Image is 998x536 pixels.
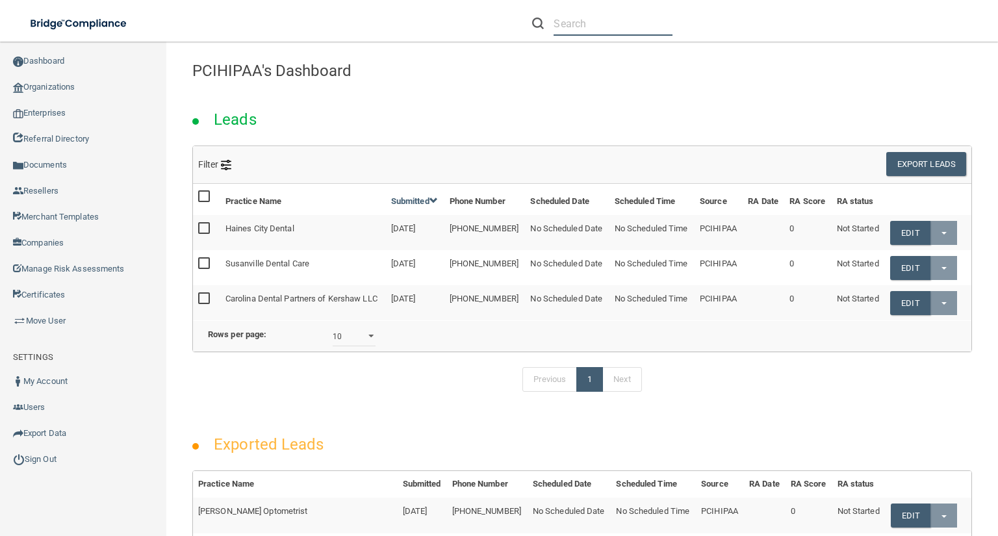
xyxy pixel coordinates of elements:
[193,498,398,533] td: [PERSON_NAME] Optometrist
[221,160,231,170] img: icon-filter@2x.21656d0b.png
[609,250,695,285] td: No Scheduled Time
[398,471,447,498] th: Submitted
[391,196,438,206] a: Submitted
[774,444,982,496] iframe: Drift Widget Chat Controller
[695,285,743,320] td: PCIHIPAA
[13,160,23,171] img: icon-documents.8dae5593.png
[696,471,744,498] th: Source
[13,57,23,67] img: ic_dashboard_dark.d01f4a41.png
[832,184,886,215] th: RA status
[208,329,266,339] b: Rows per page:
[13,186,23,196] img: ic_reseller.de258add.png
[696,498,744,533] td: PCIHIPAA
[192,62,972,79] h4: PCIHIPAA's Dashboard
[525,250,609,285] td: No Scheduled Date
[525,184,609,215] th: Scheduled Date
[201,426,337,463] h2: Exported Leads
[576,367,603,392] a: 1
[890,256,930,280] a: Edit
[554,12,672,36] input: Search
[890,221,930,245] a: Edit
[193,471,398,498] th: Practice Name
[386,250,444,285] td: [DATE]
[525,215,609,250] td: No Scheduled Date
[602,367,641,392] a: Next
[444,250,526,285] td: [PHONE_NUMBER]
[444,285,526,320] td: [PHONE_NUMBER]
[386,215,444,250] td: [DATE]
[19,10,139,37] img: bridge_compliance_login_screen.278c3ca4.svg
[398,498,447,533] td: [DATE]
[528,471,611,498] th: Scheduled Date
[13,453,25,465] img: ic_power_dark.7ecde6b1.png
[832,498,886,533] td: Not Started
[528,498,611,533] td: No Scheduled Date
[220,184,386,215] th: Practice Name
[886,152,966,176] button: Export Leads
[198,159,231,170] span: Filter
[784,215,831,250] td: 0
[201,101,270,138] h2: Leads
[609,285,695,320] td: No Scheduled Time
[695,215,743,250] td: PCIHIPAA
[220,215,386,250] td: Haines City Dental
[695,184,743,215] th: Source
[611,471,696,498] th: Scheduled Time
[832,250,886,285] td: Not Started
[532,18,544,29] img: ic-search.3b580494.png
[784,184,831,215] th: RA Score
[13,314,26,327] img: briefcase.64adab9b.png
[386,285,444,320] td: [DATE]
[447,498,528,533] td: [PHONE_NUMBER]
[891,504,930,528] a: Edit
[786,498,832,533] td: 0
[13,109,23,118] img: enterprise.0d942306.png
[784,250,831,285] td: 0
[890,291,930,315] a: Edit
[832,285,886,320] td: Not Started
[444,184,526,215] th: Phone Number
[220,250,386,285] td: Susanville Dental Care
[695,250,743,285] td: PCIHIPAA
[743,184,784,215] th: RA Date
[744,471,786,498] th: RA Date
[13,376,23,387] img: ic_user_dark.df1a06c3.png
[522,367,577,392] a: Previous
[13,402,23,413] img: icon-users.e205127d.png
[525,285,609,320] td: No Scheduled Date
[444,215,526,250] td: [PHONE_NUMBER]
[784,285,831,320] td: 0
[447,471,528,498] th: Phone Number
[609,215,695,250] td: No Scheduled Time
[13,428,23,439] img: icon-export.b9366987.png
[609,184,695,215] th: Scheduled Time
[220,285,386,320] td: Carolina Dental Partners of Kershaw LLC
[832,215,886,250] td: Not Started
[13,83,23,93] img: organization-icon.f8decf85.png
[13,350,53,365] label: SETTINGS
[611,498,696,533] td: No Scheduled Time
